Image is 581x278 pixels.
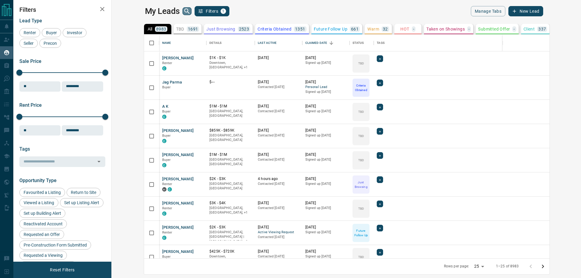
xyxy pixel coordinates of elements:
div: Name [162,34,171,51]
p: $1M - $1M [209,152,252,157]
span: Reactivated Account [21,221,65,226]
p: Submitted Offer [478,27,510,31]
p: Contacted [DATE] [258,182,299,186]
button: Manage Tabs [471,6,505,16]
div: Investor [63,28,87,37]
span: Buyer [162,110,171,113]
p: [GEOGRAPHIC_DATA], [GEOGRAPHIC_DATA] [209,133,252,142]
p: TBD [358,206,364,211]
p: $859K - $859K [209,128,252,133]
button: [PERSON_NAME] [162,225,194,231]
span: + [379,249,381,255]
p: Toronto [209,61,252,70]
span: Rent Price [19,102,42,108]
button: Jag Parma [162,80,182,85]
p: Signed up [DATE] [305,61,347,65]
span: Viewed a Listing [21,200,56,205]
p: Signed up [DATE] [305,230,347,235]
button: [PERSON_NAME] [162,128,194,134]
p: 4 hours ago [258,176,299,182]
button: [PERSON_NAME] [162,201,194,206]
h1: My Leads [145,6,180,16]
p: 8983 [156,27,166,31]
div: Claimed Date [302,34,350,51]
span: Buyer [162,134,171,138]
span: + [379,56,381,62]
p: Signed up [DATE] [305,90,347,94]
div: + [377,80,383,86]
div: condos.ca [162,139,166,143]
span: Requested a Viewing [21,253,65,258]
p: $1M - $1M [209,104,252,109]
p: [DATE] [258,225,299,230]
div: Tags [374,34,563,51]
span: Buyer [44,30,59,35]
p: [DATE] [305,176,347,182]
span: Buyer [162,255,171,259]
p: Signed up [DATE] [305,157,347,162]
div: Favourited a Listing [19,188,65,197]
p: Signed up [DATE] [305,254,347,259]
p: Signed up [DATE] [305,206,347,211]
div: + [377,104,383,110]
div: Tags [377,34,385,51]
p: All [148,27,153,31]
p: [DATE] [258,128,299,133]
span: + [379,104,381,110]
p: - [413,27,414,31]
p: [DATE] [305,55,347,61]
div: Name [159,34,207,51]
p: [DATE] [305,80,347,85]
div: condos.ca [162,66,166,70]
div: Viewed a Listing [19,198,58,207]
p: [DATE] [305,249,347,254]
div: Buyer [42,28,61,37]
div: + [377,225,383,231]
p: [DATE] [258,104,299,109]
div: + [377,152,383,159]
p: [DATE] [305,104,347,109]
p: Rows per page: [444,264,469,269]
p: Taken on Showings [426,27,465,31]
button: A K [162,104,169,110]
p: TBD [358,110,364,114]
div: Pre-Construction Form Submitted [19,240,91,250]
div: Reactivated Account [19,219,67,228]
button: Sort [327,39,336,47]
p: [GEOGRAPHIC_DATA], [GEOGRAPHIC_DATA] [209,182,252,191]
button: Filters1 [195,6,229,16]
span: Personal Lead [305,85,347,90]
span: + [379,225,381,231]
span: Seller [21,41,36,46]
span: Renter [21,30,38,35]
p: 1691 [188,27,198,31]
p: Contacted [DATE] [258,206,299,211]
div: + [377,201,383,207]
span: Requested an Offer [21,232,62,237]
span: Favourited a Listing [21,190,63,195]
span: Buyer [162,85,171,89]
div: condos.ca [162,236,166,240]
p: TBD [358,255,364,259]
p: $3K - $4K [209,201,252,206]
div: condos.ca [162,115,166,119]
button: Go to next page [537,260,549,273]
span: Lead Type [19,18,42,24]
p: [DATE] [258,55,299,61]
p: Contacted [DATE] [258,157,299,162]
p: Future Follow Up [353,228,369,237]
p: TBD [358,61,364,66]
p: [DATE] [258,249,299,254]
p: TBD [358,158,364,162]
p: [DATE] [258,201,299,206]
span: + [379,177,381,183]
div: mrloft.ca [162,187,166,191]
p: Contacted [DATE] [258,235,299,240]
p: Signed up [DATE] [305,182,347,186]
p: $2K - $3K [209,225,252,230]
span: Set up Listing Alert [62,200,101,205]
p: 337 [538,27,546,31]
span: Buyer [162,158,171,162]
div: Claimed Date [305,34,327,51]
div: + [377,176,383,183]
